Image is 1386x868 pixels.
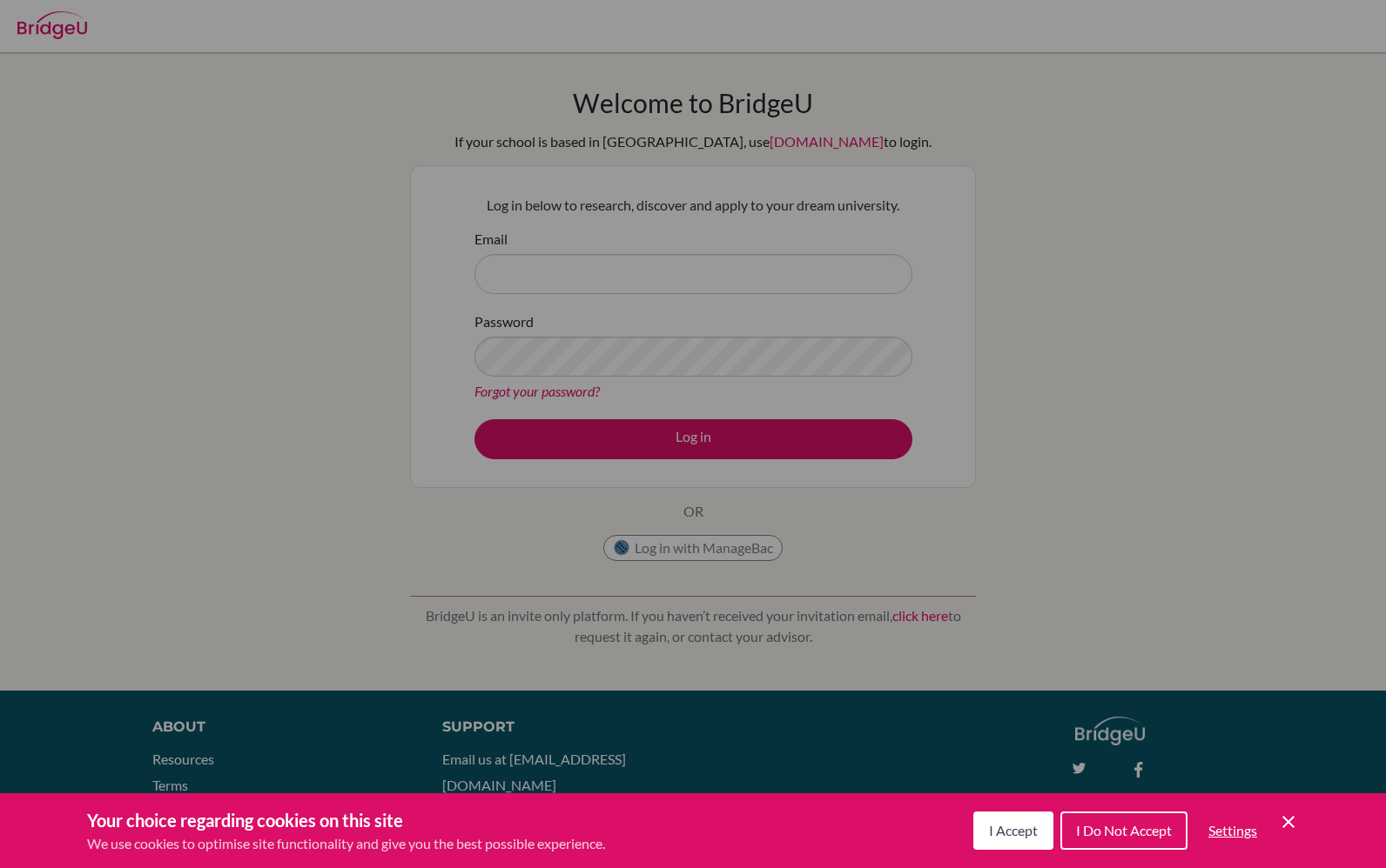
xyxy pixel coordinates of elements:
h3: Your choice regarding cookies on this site [87,807,605,833]
span: Settings [1208,822,1257,838]
p: We use cookies to optimise site functionality and give you the best possible experience. [87,833,605,854]
span: I Accept [989,822,1038,838]
span: I Do Not Accept [1076,822,1172,838]
button: I Accept [973,811,1053,850]
button: I Do Not Accept [1060,811,1188,850]
button: Save and close [1278,811,1299,832]
button: Settings [1194,813,1271,848]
